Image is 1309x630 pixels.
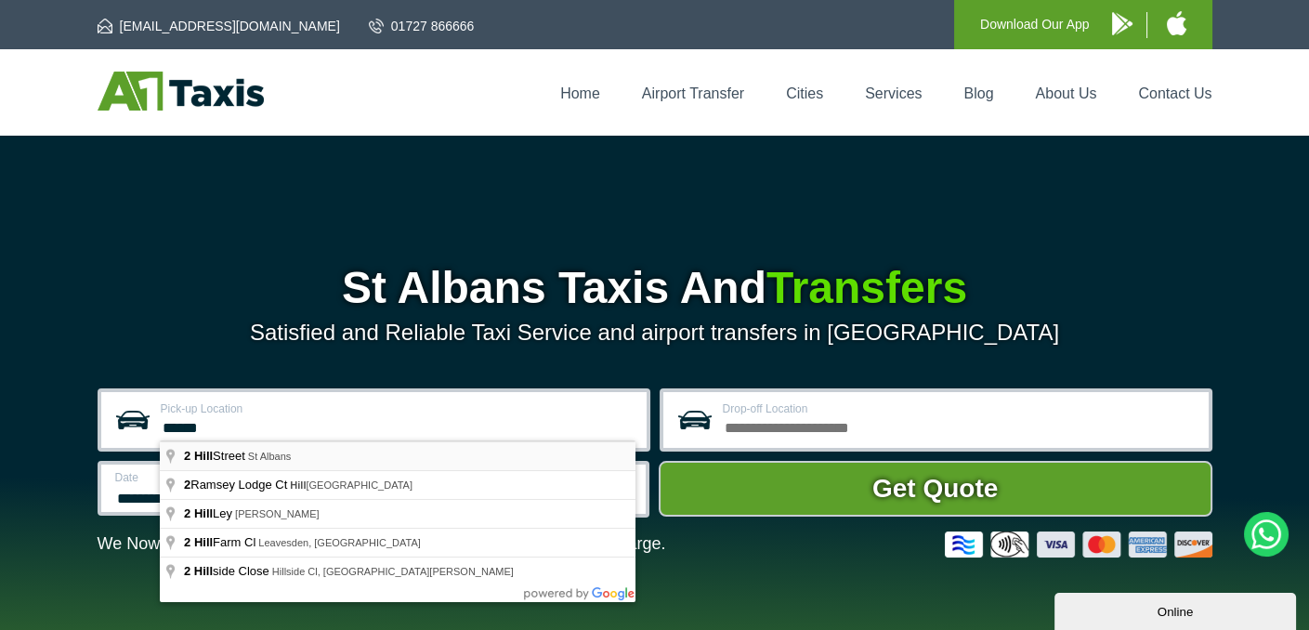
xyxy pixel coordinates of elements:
span: 2 Hill [184,564,213,578]
a: 01727 866666 [369,17,475,35]
img: A1 Taxis Android App [1112,12,1132,35]
span: Ley [184,506,235,520]
span: Transfers [766,263,967,312]
span: Hill [194,506,213,520]
a: Home [560,85,600,101]
a: Services [865,85,922,101]
button: Get Quote [659,461,1212,517]
span: side Close [184,564,272,578]
label: Pick-up Location [161,403,635,414]
a: Cities [786,85,823,101]
a: Contact Us [1138,85,1211,101]
span: Hill [194,535,213,549]
span: 2 [184,449,190,463]
img: A1 Taxis iPhone App [1167,11,1186,35]
label: Drop-off Location [723,403,1198,414]
a: About Us [1036,85,1097,101]
a: Blog [963,85,993,101]
p: We Now Accept Card & Contactless Payment In [98,534,666,554]
span: Leavesden, [GEOGRAPHIC_DATA] [258,537,420,548]
span: Hill [290,479,306,491]
p: Download Our App [980,13,1090,36]
span: Hill [194,449,213,463]
a: Airport Transfer [642,85,744,101]
span: Ramsey Lodge Ct [184,478,290,492]
img: A1 Taxis St Albans LTD [98,72,264,111]
span: 2 [184,506,190,520]
span: Hillside Cl, [GEOGRAPHIC_DATA][PERSON_NAME] [272,566,514,577]
span: [GEOGRAPHIC_DATA] [290,479,412,491]
span: 2 [184,535,190,549]
span: St Albans [248,451,291,462]
p: Satisfied and Reliable Taxi Service and airport transfers in [GEOGRAPHIC_DATA] [98,320,1212,346]
span: Street [184,449,248,463]
span: [PERSON_NAME] [235,508,319,519]
span: Farm Cl [184,535,258,549]
img: Credit And Debit Cards [945,532,1212,558]
label: Date [115,472,354,483]
iframe: chat widget [1054,589,1300,630]
h1: St Albans Taxis And [98,266,1212,310]
span: 2 [184,478,190,492]
a: [EMAIL_ADDRESS][DOMAIN_NAME] [98,17,340,35]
